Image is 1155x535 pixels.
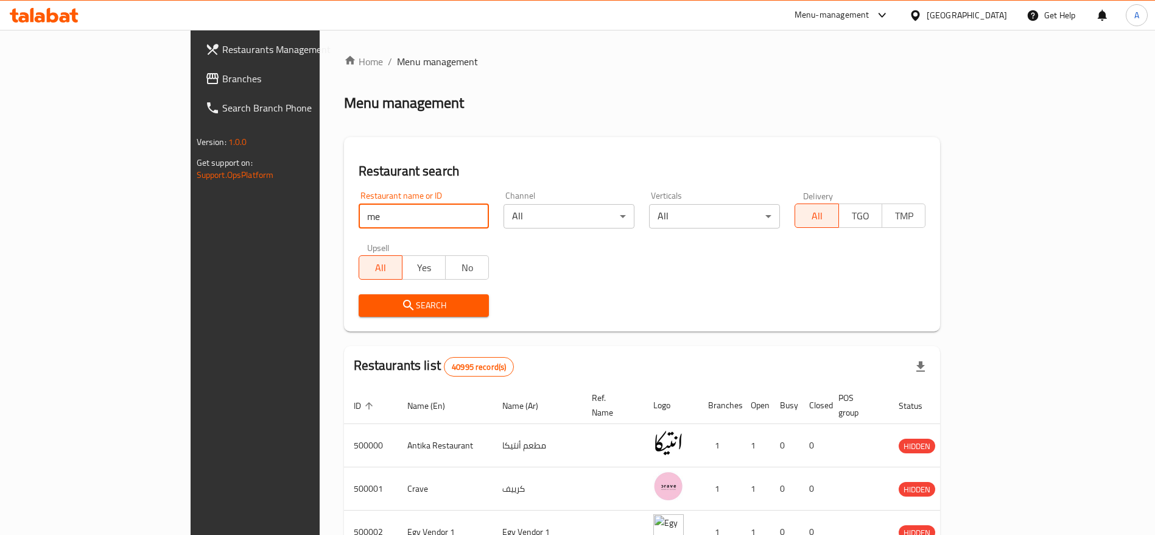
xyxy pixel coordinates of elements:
td: 0 [770,424,799,467]
label: Upsell [367,243,390,252]
td: 0 [770,467,799,511]
h2: Restaurant search [359,162,926,180]
h2: Menu management [344,93,464,113]
th: Open [741,387,770,424]
li: / [388,54,392,69]
nav: breadcrumb [344,54,941,69]
a: Branches [195,64,384,93]
td: 0 [799,424,829,467]
td: Antika Restaurant [398,424,493,467]
td: 1 [741,467,770,511]
span: Name (En) [407,399,461,413]
th: Busy [770,387,799,424]
td: Crave [398,467,493,511]
label: Delivery [803,191,834,200]
span: Ref. Name [592,391,629,420]
span: HIDDEN [899,483,935,497]
th: Closed [799,387,829,424]
span: Status [899,399,938,413]
span: TMP [887,207,921,225]
div: Menu-management [795,8,869,23]
span: No [451,259,484,277]
td: 0 [799,467,829,511]
span: ID [354,399,377,413]
span: Search [368,298,480,313]
button: All [795,204,838,228]
button: Yes [402,255,446,280]
div: Total records count [444,357,514,377]
td: 1 [698,424,741,467]
input: Search for restaurant name or ID.. [359,204,490,229]
button: TGO [838,204,882,228]
button: All [359,255,402,280]
span: A [1134,9,1139,22]
td: كرييف [493,467,582,511]
span: POS group [838,391,874,420]
span: Branches [222,71,374,86]
span: Yes [407,259,441,277]
img: Antika Restaurant [653,428,684,458]
td: 1 [741,424,770,467]
span: Get support on: [197,155,253,171]
div: [GEOGRAPHIC_DATA] [927,9,1007,22]
a: Restaurants Management [195,35,384,64]
div: All [649,204,780,229]
div: Export file [906,352,935,381]
span: Name (Ar) [502,399,554,413]
button: No [445,255,489,280]
a: Search Branch Phone [195,93,384,122]
td: مطعم أنتيكا [493,424,582,467]
span: Restaurants Management [222,42,374,57]
span: TGO [844,207,877,225]
span: HIDDEN [899,439,935,453]
div: All [504,204,634,229]
button: Search [359,294,490,317]
img: Crave [653,471,684,501]
button: TMP [882,204,925,228]
th: Logo [644,387,698,424]
span: All [364,259,398,277]
td: 1 [698,467,741,511]
span: Version: [197,134,226,150]
span: Search Branch Phone [222,101,374,115]
div: HIDDEN [899,439,935,453]
span: Menu management [397,54,478,69]
th: Branches [698,387,741,424]
h2: Restaurants list [354,356,514,377]
span: 1.0.0 [228,134,247,150]
span: 40995 record(s) [444,361,513,373]
span: All [800,207,834,225]
a: Support.OpsPlatform [197,167,274,183]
